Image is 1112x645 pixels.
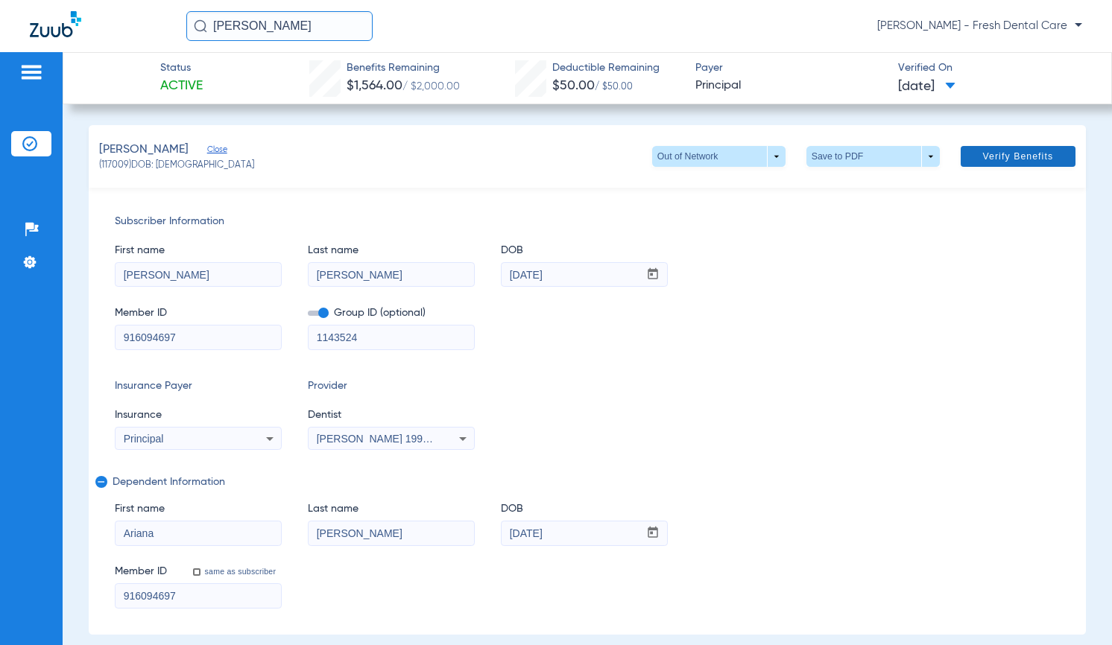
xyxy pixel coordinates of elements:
span: / $50.00 [595,83,633,92]
span: Insurance Payer [115,378,282,394]
button: Save to PDF [806,146,940,167]
span: Principal [695,77,885,95]
iframe: Chat Widget [1037,573,1112,645]
span: Last name [308,501,475,517]
span: Member ID [115,564,167,579]
span: Insurance [115,407,282,423]
span: (117009) DOB: [DEMOGRAPHIC_DATA] [99,159,254,173]
img: Zuub Logo [30,11,81,37]
button: Open calendar [639,263,668,287]
img: Search Icon [194,19,207,33]
span: Verify Benefits [982,150,1053,162]
button: Verify Benefits [961,146,1075,167]
span: [PERSON_NAME] 1992106397 [317,433,464,445]
span: Payer [695,60,885,76]
label: same as subscriber [202,566,277,576]
button: Out of Network [652,146,786,167]
span: Close [207,144,221,159]
span: Dependent Information [113,476,1058,488]
span: Dentist [308,407,475,423]
input: Search for patients [186,11,373,41]
span: Benefits Remaining [347,60,460,76]
span: Deductible Remaining [552,60,660,76]
span: Member ID [115,305,282,321]
button: Open calendar [639,521,668,545]
span: Active [160,77,203,95]
span: $1,564.00 [347,79,402,92]
span: Provider [308,378,475,394]
span: Group ID (optional) [308,305,475,321]
span: $50.00 [552,79,595,92]
img: hamburger-icon [19,63,43,81]
span: Status [160,60,203,76]
span: Principal [124,433,164,445]
span: [PERSON_NAME] [99,141,189,159]
span: First name [115,501,282,517]
span: [DATE] [898,77,955,96]
span: Verified On [898,60,1088,76]
span: Subscriber Information [115,214,1060,229]
span: / $2,000.00 [402,81,460,92]
span: DOB [501,501,668,517]
span: First name [115,243,282,258]
span: [PERSON_NAME] - Fresh Dental Care [877,19,1082,34]
span: Last name [308,243,475,258]
span: DOB [501,243,668,258]
mat-icon: remove [95,476,104,494]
